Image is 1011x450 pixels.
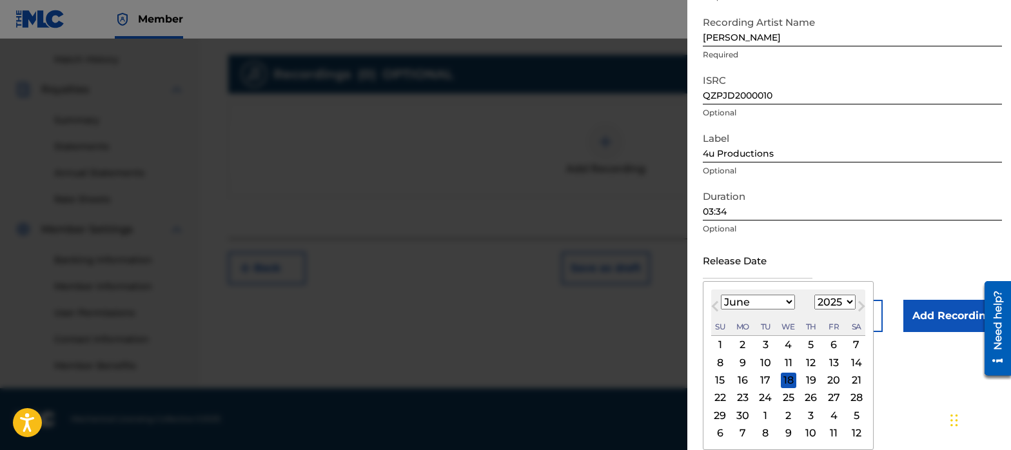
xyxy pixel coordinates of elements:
[705,298,725,319] button: Previous Month
[758,426,773,441] div: Choose Tuesday, July 8th, 2025
[781,319,796,335] div: Wednesday
[826,355,841,370] div: Choose Friday, June 13th, 2025
[781,407,796,423] div: Choose Wednesday, July 2nd, 2025
[851,298,872,319] button: Next Month
[712,373,728,388] div: Choose Sunday, June 15th, 2025
[803,319,819,335] div: Thursday
[711,336,865,442] div: Month June, 2025
[758,373,773,388] div: Choose Tuesday, June 17th, 2025
[826,407,841,423] div: Choose Friday, July 4th, 2025
[849,407,864,423] div: Choose Saturday, July 5th, 2025
[712,337,728,353] div: Choose Sunday, June 1st, 2025
[849,426,864,441] div: Choose Saturday, July 12th, 2025
[735,390,751,406] div: Choose Monday, June 23rd, 2025
[712,407,728,423] div: Choose Sunday, June 29th, 2025
[803,407,819,423] div: Choose Thursday, July 3rd, 2025
[947,388,1011,450] iframe: Chat Widget
[758,355,773,370] div: Choose Tuesday, June 10th, 2025
[803,426,819,441] div: Choose Thursday, July 10th, 2025
[803,373,819,388] div: Choose Thursday, June 19th, 2025
[712,426,728,441] div: Choose Sunday, July 6th, 2025
[735,426,751,441] div: Choose Monday, July 7th, 2025
[781,355,796,370] div: Choose Wednesday, June 11th, 2025
[803,390,819,406] div: Choose Thursday, June 26th, 2025
[826,390,841,406] div: Choose Friday, June 27th, 2025
[826,373,841,388] div: Choose Friday, June 20th, 2025
[849,337,864,353] div: Choose Saturday, June 7th, 2025
[849,319,864,335] div: Saturday
[138,12,183,26] span: Member
[703,281,874,450] div: Choose Date
[758,390,773,406] div: Choose Tuesday, June 24th, 2025
[15,10,65,28] img: MLC Logo
[735,407,751,423] div: Choose Monday, June 30th, 2025
[950,401,958,440] div: Drag
[781,337,796,353] div: Choose Wednesday, June 4th, 2025
[975,277,1011,380] iframe: Resource Center
[115,12,130,27] img: Top Rightsholder
[849,373,864,388] div: Choose Saturday, June 21st, 2025
[781,390,796,406] div: Choose Wednesday, June 25th, 2025
[758,337,773,353] div: Choose Tuesday, June 3rd, 2025
[735,319,751,335] div: Monday
[703,107,1002,119] p: Optional
[703,49,1002,61] p: Required
[781,373,796,388] div: Choose Wednesday, June 18th, 2025
[712,319,728,335] div: Sunday
[758,407,773,423] div: Choose Tuesday, July 1st, 2025
[826,426,841,441] div: Choose Friday, July 11th, 2025
[803,355,819,370] div: Choose Thursday, June 12th, 2025
[849,390,864,406] div: Choose Saturday, June 28th, 2025
[712,355,728,370] div: Choose Sunday, June 8th, 2025
[803,337,819,353] div: Choose Thursday, June 5th, 2025
[826,337,841,353] div: Choose Friday, June 6th, 2025
[735,355,751,370] div: Choose Monday, June 9th, 2025
[703,223,1002,235] p: Optional
[735,373,751,388] div: Choose Monday, June 16th, 2025
[781,426,796,441] div: Choose Wednesday, July 9th, 2025
[758,319,773,335] div: Tuesday
[703,165,1002,177] p: Optional
[826,319,841,335] div: Friday
[712,390,728,406] div: Choose Sunday, June 22nd, 2025
[849,355,864,370] div: Choose Saturday, June 14th, 2025
[735,337,751,353] div: Choose Monday, June 2nd, 2025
